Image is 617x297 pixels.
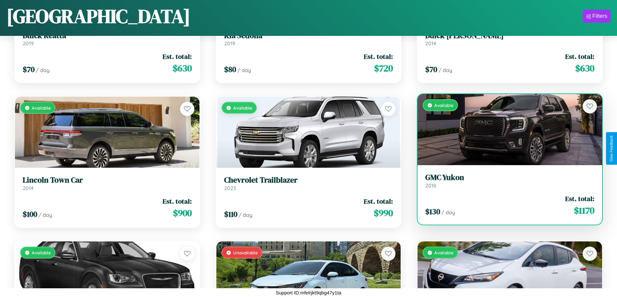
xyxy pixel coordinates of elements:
a: Lincoln Town Car2014 [23,175,192,191]
span: / day [239,212,252,218]
span: $ 70 [23,64,35,75]
span: $ 990 [374,207,393,219]
a: Chevrolet Trailblazer2023 [224,175,393,191]
p: Support ID: mfelrjkt9qbg47y1ta [276,288,341,297]
span: $ 110 [224,209,237,219]
button: Filters [583,10,611,23]
div: Give Feedback [609,135,614,162]
span: $ 70 [425,64,437,75]
a: Buick Reatta2019 [23,31,192,47]
span: / day [237,67,251,73]
span: Est. total: [565,52,594,61]
span: $ 630 [173,62,192,75]
h1: [GEOGRAPHIC_DATA] [6,3,190,29]
span: 2014 [425,40,436,47]
h3: Chevrolet Trailblazer [224,175,393,185]
span: 2018 [425,182,436,189]
span: Available [434,102,453,108]
span: $ 900 [173,207,192,219]
span: $ 80 [224,64,236,75]
span: Available [32,250,51,255]
span: Est. total: [163,196,192,206]
span: $ 630 [575,62,594,75]
span: 2019 [23,40,34,47]
span: / day [441,209,455,216]
span: Unavailable [233,250,258,255]
span: 2014 [23,185,34,191]
a: Buick [PERSON_NAME]2014 [425,31,594,47]
span: $ 130 [425,206,440,217]
span: Est. total: [364,196,393,206]
div: Filters [592,13,607,19]
span: $ 100 [23,209,37,219]
a: Kia Sedona2019 [224,31,393,47]
span: 2019 [224,40,235,47]
span: / day [39,212,52,218]
a: GMC Yukon2018 [425,173,594,189]
h3: Lincoln Town Car [23,175,192,185]
span: Available [32,105,51,111]
span: Est. total: [163,52,192,61]
h3: GMC Yukon [425,173,594,182]
span: / day [36,67,50,73]
span: Est. total: [565,194,594,203]
span: $ 720 [374,62,393,75]
span: 2023 [224,185,236,191]
span: Est. total: [364,52,393,61]
span: Available [233,105,252,111]
span: Available [434,250,453,255]
span: $ 1170 [574,204,594,217]
span: / day [439,67,452,73]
